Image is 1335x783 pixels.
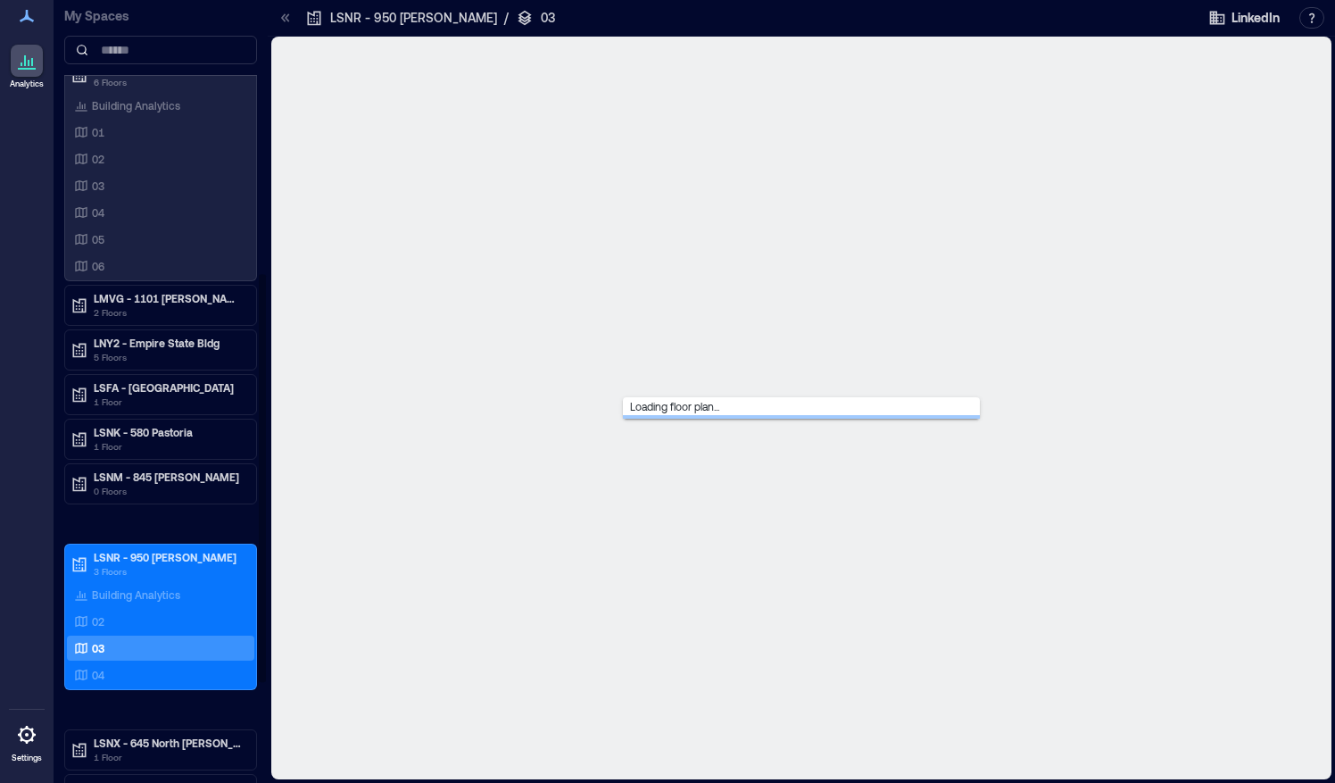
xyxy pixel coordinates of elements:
p: LSNR - 950 [PERSON_NAME] [330,9,497,27]
p: Building Analytics [92,98,180,112]
p: 02 [92,614,104,629]
p: LSNM - 845 [PERSON_NAME] [94,470,244,484]
span: Loading floor plan... [623,393,726,420]
p: 6 Floors [94,75,244,89]
p: 06 [92,259,104,273]
p: Analytics [10,79,44,89]
a: Settings [5,713,48,769]
p: 1 Floor [94,750,244,764]
p: 02 [92,152,104,166]
p: 04 [92,205,104,220]
p: 3 Floors [94,564,244,579]
p: LNY2 - Empire State Bldg [94,336,244,350]
p: My Spaces [64,7,257,25]
p: / [504,9,509,27]
p: 04 [92,668,104,682]
p: LSFA - [GEOGRAPHIC_DATA] [94,380,244,395]
p: 03 [92,179,104,193]
p: 03 [541,9,555,27]
span: LinkedIn [1231,9,1280,27]
p: LSNX - 645 North [PERSON_NAME] [94,736,244,750]
p: LSNK - 580 Pastoria [94,425,244,439]
p: LMVG - 1101 [PERSON_NAME] B7 [94,291,244,305]
p: Settings [12,753,42,763]
button: LinkedIn [1203,4,1285,32]
p: 01 [92,125,104,139]
p: 1 Floor [94,439,244,454]
p: 03 [92,641,104,655]
a: Analytics [4,39,49,95]
p: 1 Floor [94,395,244,409]
p: 0 Floors [94,484,244,498]
p: LSNR - 950 [PERSON_NAME] [94,550,244,564]
p: 2 Floors [94,305,244,320]
p: 05 [92,232,104,246]
p: Building Analytics [92,587,180,602]
p: 5 Floors [94,350,244,364]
